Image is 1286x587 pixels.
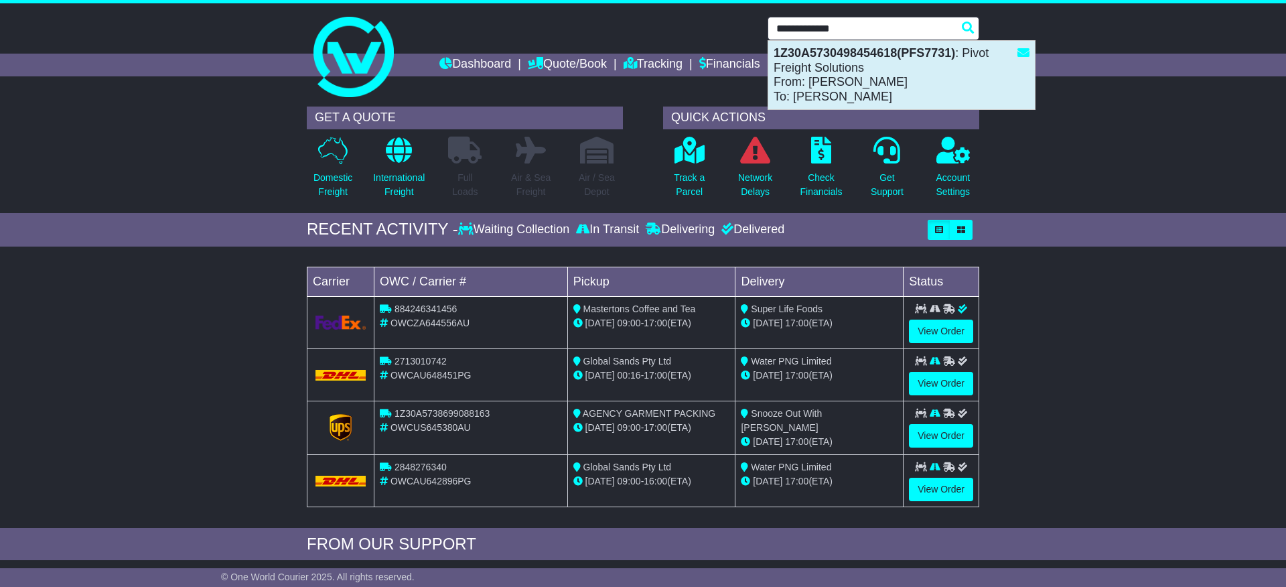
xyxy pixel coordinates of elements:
span: 09:00 [618,422,641,433]
span: 09:00 [618,476,641,486]
div: QUICK ACTIONS [663,107,979,129]
span: 17:00 [644,318,667,328]
span: [DATE] [585,476,615,486]
span: [DATE] [753,436,782,447]
a: Track aParcel [673,136,705,206]
span: 2848276340 [395,462,447,472]
div: - (ETA) [573,369,730,383]
span: 17:00 [644,370,667,381]
div: GET A QUOTE [307,107,623,129]
img: DHL.png [315,370,366,381]
span: 09:00 [618,318,641,328]
span: 1Z30A5738699088163 [395,408,490,419]
p: Air / Sea Depot [579,171,615,199]
img: DHL.png [315,476,366,486]
span: 17:00 [785,318,808,328]
span: Global Sands Pty Ltd [583,356,672,367]
td: OWC / Carrier # [374,267,568,296]
p: Get Support [871,171,904,199]
span: AGENCY GARMENT PACKING [583,408,715,419]
div: (ETA) [741,474,898,488]
div: In Transit [573,222,642,237]
span: OWCAU642896PG [390,476,472,486]
span: [DATE] [753,318,782,328]
p: Air & Sea Freight [511,171,551,199]
a: InternationalFreight [372,136,425,206]
td: Status [904,267,979,296]
span: 2713010742 [395,356,447,367]
span: Super Life Foods [751,304,823,314]
span: Water PNG Limited [751,462,831,472]
span: 17:00 [785,476,808,486]
div: (ETA) [741,369,898,383]
span: [DATE] [753,370,782,381]
p: Domestic Freight [313,171,352,199]
p: Track a Parcel [674,171,705,199]
a: View Order [909,372,973,395]
a: View Order [909,478,973,501]
p: Check Financials [800,171,843,199]
div: (ETA) [741,316,898,330]
div: Delivering [642,222,718,237]
strong: 1Z30A5730498454618(PFS7731) [774,46,955,60]
a: Quote/Book [528,54,607,76]
span: OWCAU648451PG [390,370,472,381]
a: Dashboard [439,54,511,76]
a: Tracking [624,54,683,76]
p: International Freight [373,171,425,199]
span: 17:00 [644,422,667,433]
span: 17:00 [785,370,808,381]
a: GetSupport [870,136,904,206]
td: Pickup [567,267,735,296]
div: : Pivot Freight Solutions From: [PERSON_NAME] To: [PERSON_NAME] [768,41,1035,109]
img: GetCarrierServiceLogo [330,414,352,441]
a: NetworkDelays [737,136,773,206]
div: Delivered [718,222,784,237]
div: - (ETA) [573,421,730,435]
span: 17:00 [785,436,808,447]
span: © One World Courier 2025. All rights reserved. [221,572,415,582]
a: View Order [909,320,973,343]
span: [DATE] [585,318,615,328]
div: - (ETA) [573,474,730,488]
a: Financials [699,54,760,76]
div: RECENT ACTIVITY - [307,220,458,239]
div: - (ETA) [573,316,730,330]
span: OWCUS645380AU [390,422,471,433]
img: GetCarrierServiceLogo [315,316,366,330]
span: [DATE] [585,422,615,433]
a: CheckFinancials [800,136,843,206]
p: Network Delays [738,171,772,199]
div: FROM OUR SUPPORT [307,535,979,554]
span: 16:00 [644,476,667,486]
a: DomesticFreight [313,136,353,206]
span: Mastertons Coffee and Tea [583,304,696,314]
div: Waiting Collection [458,222,573,237]
p: Account Settings [936,171,971,199]
div: (ETA) [741,435,898,449]
span: [DATE] [753,476,782,486]
span: 00:16 [618,370,641,381]
span: Water PNG Limited [751,356,831,367]
span: Global Sands Pty Ltd [583,462,672,472]
span: [DATE] [585,370,615,381]
span: 884246341456 [395,304,457,314]
td: Carrier [307,267,374,296]
span: OWCZA644556AU [390,318,470,328]
a: AccountSettings [936,136,971,206]
p: Full Loads [448,171,482,199]
a: View Order [909,424,973,448]
span: Snooze Out With [PERSON_NAME] [741,408,822,433]
td: Delivery [735,267,904,296]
